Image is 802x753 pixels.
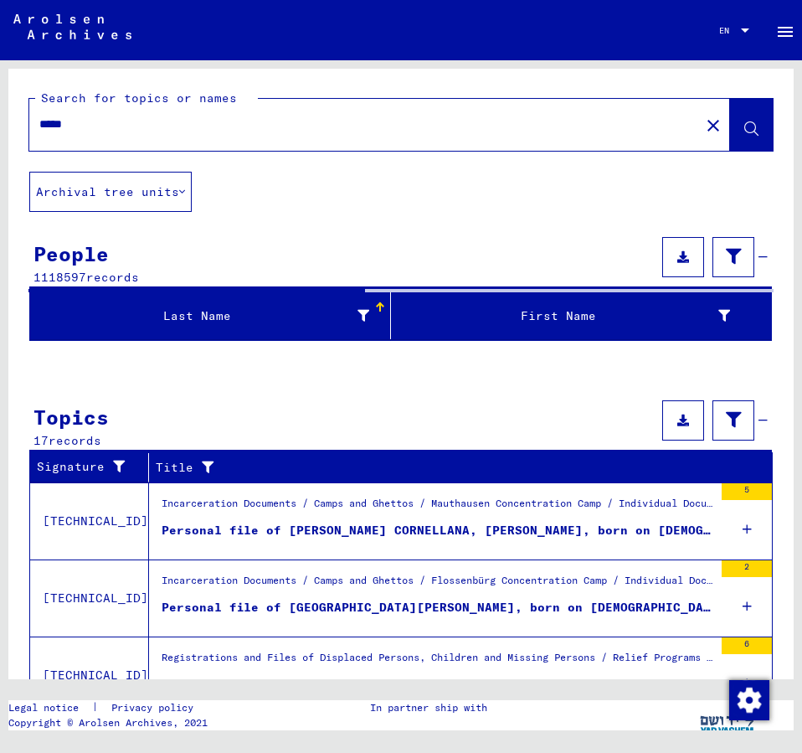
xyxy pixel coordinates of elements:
div: Incarceration Documents / Camps and Ghettos / Flossenbürg Concentration Camp / Individual Documen... [162,573,713,596]
div: Incarceration Documents / Camps and Ghettos / Mauthausen Concentration Camp / Individual Document... [162,496,713,519]
button: Clear [697,108,730,142]
div: Last Name [37,302,390,329]
button: Archival tree units [29,172,192,212]
span: EN [719,26,738,35]
span: 1118597 [33,270,86,285]
div: 5 [722,483,772,500]
div: People [33,239,139,269]
div: | [8,700,213,715]
a: Legal notice [8,700,92,715]
mat-icon: close [703,116,723,136]
mat-header-cell: First Name [391,292,771,339]
td: [TECHNICAL_ID] [30,482,149,560]
button: Toggle sidenav [769,13,802,47]
mat-label: Search for topics or names [41,90,237,106]
div: Topics [33,402,109,432]
div: First Name [398,302,751,329]
div: Personal file of [PERSON_NAME] CORNELLANA, [PERSON_NAME], born on [DEMOGRAPHIC_DATA] [162,522,713,539]
img: Change consent [729,680,769,720]
div: Personal file of [PERSON_NAME], born on [DEMOGRAPHIC_DATA], born in [GEOGRAPHIC_DATA] and of furt... [162,676,713,694]
div: Change consent [728,679,769,719]
p: Copyright © Arolsen Archives, 2021 [8,715,213,730]
div: Title [156,459,739,477]
span: records [49,433,101,448]
img: Arolsen_neg.svg [13,14,131,39]
mat-icon: Side nav toggle icon [775,22,795,42]
div: First Name [398,307,730,325]
div: 2 [722,560,772,577]
td: [TECHNICAL_ID] [30,560,149,637]
span: records [86,270,139,285]
div: Signature [37,458,136,476]
div: Signature [37,454,152,481]
img: yv_logo.png [697,700,759,742]
mat-header-cell: Last Name [30,292,391,339]
div: Title [156,454,756,481]
div: Registrations and Files of Displaced Persons, Children and Missing Persons / Relief Programs of V... [162,650,713,673]
a: Privacy policy [98,700,213,715]
span: 17 [33,433,49,448]
div: Last Name [37,307,369,325]
p: In partner ship with [370,700,487,715]
td: [TECHNICAL_ID] [30,637,149,714]
div: Personal file of [GEOGRAPHIC_DATA][PERSON_NAME], born on [DEMOGRAPHIC_DATA] [162,599,713,616]
div: 6 [722,637,772,654]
